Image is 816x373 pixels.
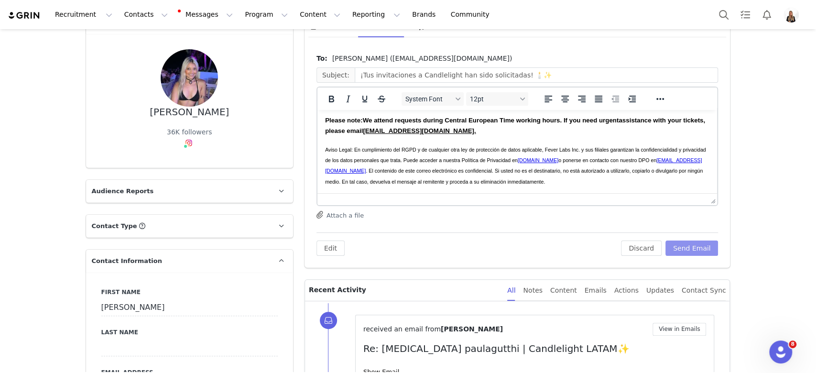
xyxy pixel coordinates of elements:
img: c3b8f700-b784-4e7c-bb9b-abdfdf36c8a3.jpg [783,7,799,22]
button: Contacts [119,4,174,25]
div: 36K followers [167,127,212,137]
span: Contact Information [92,256,162,266]
div: Actions [614,280,639,301]
div: Contact Sync [682,280,726,301]
button: Justify [590,92,607,106]
span: System Font [405,95,452,103]
a: Community [445,4,500,25]
button: Profile [778,7,808,22]
input: Add a subject line [355,67,718,83]
button: Underline [357,92,373,106]
button: Fonts [402,92,464,106]
button: Italic [340,92,356,106]
span: [PERSON_NAME] [441,325,503,333]
p: Recent Activity [309,280,500,301]
div: Press the Up and Down arrow keys to resize the editor. [707,194,717,205]
span: Subject: [316,67,355,83]
button: Increase indent [624,92,640,106]
span: 8 [789,340,796,348]
img: instagram.svg [185,139,193,147]
span: 12pt [470,95,517,103]
div: All [507,280,515,301]
img: 97582e8b-010d-4019-b096-3ece51615d46.jpg [161,49,218,107]
button: Search [713,4,734,25]
button: Align right [574,92,590,106]
button: Discard [621,241,662,256]
div: Notes [523,280,542,301]
button: View in Emails [653,323,707,336]
div: Content [550,280,577,301]
span: received an email from [363,325,441,333]
a: Tasks [735,4,756,25]
button: Messages [174,4,239,25]
div: Emails [585,280,607,301]
label: First Name [101,288,278,296]
button: Edit [316,241,345,256]
iframe: Intercom live chat [769,340,792,363]
div: [PERSON_NAME] [150,107,229,118]
iframe: Rich Text Area [317,110,718,193]
button: Strikethrough [373,92,390,106]
button: Content [294,4,346,25]
label: Last Name [101,328,278,337]
button: Decrease indent [607,92,623,106]
p: Re: [MEDICAL_DATA] paulagutthi | Candlelight LATAM✨ [363,341,707,356]
button: Send Email [665,241,718,256]
button: Attach a file [316,209,364,220]
button: Font sizes [466,92,528,106]
button: Program [239,4,294,25]
img: grin logo [8,11,41,20]
span: Contact Type [92,221,137,231]
button: Notifications [756,4,777,25]
button: Recruitment [49,4,118,25]
button: Reporting [347,4,406,25]
span: [PERSON_NAME] ([EMAIL_ADDRESS][DOMAIN_NAME]) [332,54,512,64]
div: Updates [646,280,674,301]
button: Align left [540,92,556,106]
button: Bold [323,92,339,106]
span: To: [316,54,327,64]
button: Align center [557,92,573,106]
span: Audience Reports [92,186,154,196]
a: Brands [406,4,444,25]
button: Reveal or hide additional toolbar items [652,92,668,106]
